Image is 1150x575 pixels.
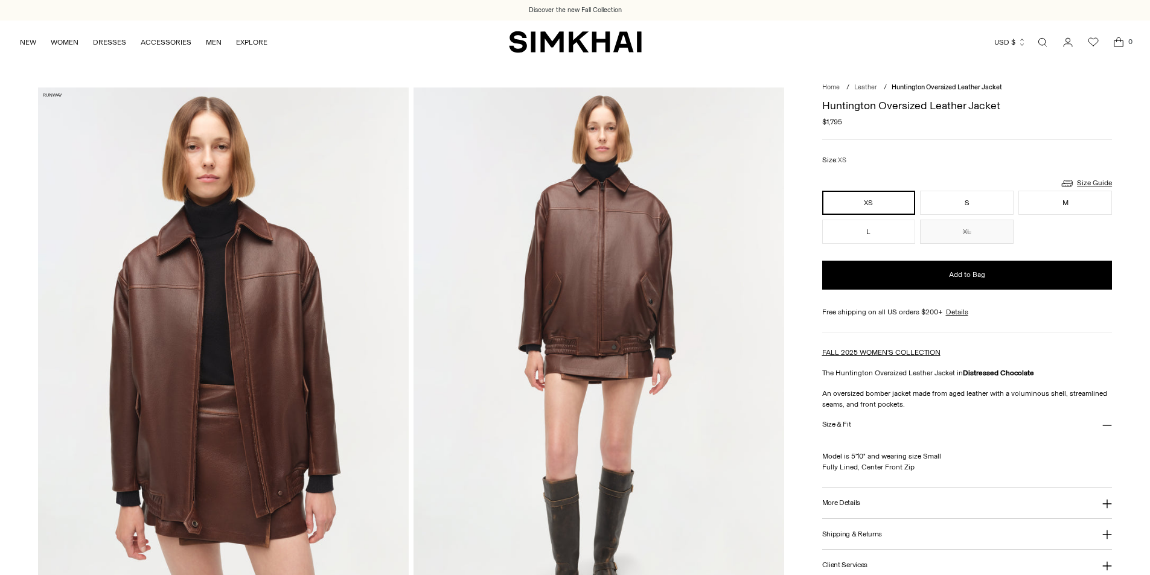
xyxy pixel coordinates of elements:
[822,307,1113,317] div: Free shipping on all US orders $200+
[949,270,985,280] span: Add to Bag
[822,191,916,215] button: XS
[529,5,622,15] a: Discover the new Fall Collection
[93,29,126,56] a: DRESSES
[51,29,78,56] a: WOMEN
[1107,30,1131,54] a: Open cart modal
[963,369,1034,377] strong: Distressed Chocolate
[822,421,851,428] h3: Size & Fit
[822,388,1113,410] p: An oversized bomber jacket made from aged leather with a voluminous shell, streamlined seams, and...
[822,561,868,569] h3: Client Services
[822,499,860,507] h3: More Details
[946,307,968,317] a: Details
[822,348,941,357] a: FALL 2025 WOMEN'S COLLECTION
[822,367,1113,378] p: The Huntington Oversized Leather Jacket in
[509,30,642,54] a: SIMKHAI
[1056,30,1080,54] a: Go to the account page
[884,83,887,93] div: /
[141,29,191,56] a: ACCESSORIES
[838,156,846,164] span: XS
[822,410,1113,440] button: Size & Fit
[206,29,222,56] a: MEN
[1081,30,1105,54] a: Wishlist
[1125,36,1136,47] span: 0
[822,83,1113,93] nav: breadcrumbs
[854,83,877,91] a: Leather
[822,530,883,538] h3: Shipping & Returns
[20,29,36,56] a: NEW
[822,116,842,127] span: $1,795
[1018,191,1112,215] button: M
[822,154,846,166] label: Size:
[822,83,840,91] a: Home
[822,440,1113,472] p: Model is 5'10" and wearing size Small Fully Lined, Center Front Zip
[846,83,849,93] div: /
[920,191,1014,215] button: S
[822,261,1113,290] button: Add to Bag
[920,220,1014,244] button: XL
[994,29,1026,56] button: USD $
[236,29,267,56] a: EXPLORE
[892,83,1002,91] span: Huntington Oversized Leather Jacket
[822,220,916,244] button: L
[822,488,1113,518] button: More Details
[822,519,1113,550] button: Shipping & Returns
[822,100,1113,111] h1: Huntington Oversized Leather Jacket
[1030,30,1055,54] a: Open search modal
[1060,176,1112,191] a: Size Guide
